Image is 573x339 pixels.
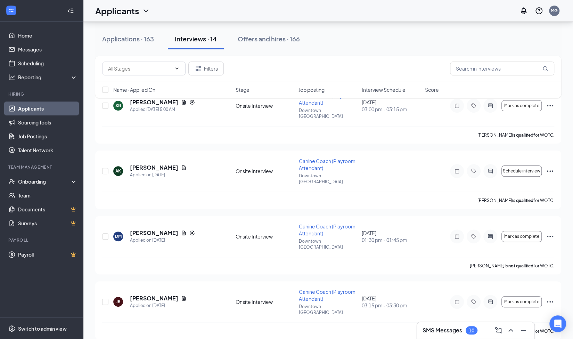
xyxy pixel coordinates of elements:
[362,86,406,93] span: Interview Schedule
[504,299,539,304] span: Mark as complete
[298,107,358,119] p: Downtown [GEOGRAPHIC_DATA]
[130,171,187,178] div: Applied on [DATE]
[18,248,77,261] a: PayrollCrown
[116,299,121,305] div: JR
[115,233,122,239] div: DM
[450,62,554,75] input: Search in interviews
[518,325,529,336] button: Minimize
[298,86,325,93] span: Job posting
[18,74,78,81] div: Reporting
[503,169,540,173] span: Schedule interview
[67,7,74,14] svg: Collapse
[130,106,195,113] div: Applied [DATE] 5:00 AM
[505,325,516,336] button: ChevronUp
[535,7,543,15] svg: QuestionInfo
[18,29,77,42] a: Home
[453,168,461,174] svg: Note
[453,234,461,239] svg: Note
[423,326,462,334] h3: SMS Messages
[142,7,150,15] svg: ChevronDown
[546,298,554,306] svg: Ellipses
[8,91,76,97] div: Hiring
[362,168,364,174] span: -
[130,237,195,244] div: Applied on [DATE]
[298,238,358,250] p: Downtown [GEOGRAPHIC_DATA]
[18,56,77,70] a: Scheduling
[501,100,542,111] button: Mark as complete
[477,197,554,203] p: [PERSON_NAME] for WOTC.
[298,173,358,185] p: Downtown [GEOGRAPHIC_DATA]
[181,296,187,301] svg: Document
[501,166,542,177] button: Schedule interview
[501,231,542,242] button: Mark as complete
[486,103,494,108] svg: ActiveChat
[453,299,461,305] svg: Note
[504,103,539,108] span: Mark as complete
[298,289,355,302] span: Canine Coach (Playroom Attendant)
[181,165,187,170] svg: Document
[130,302,187,309] div: Applied on [DATE]
[95,5,139,17] h1: Applicants
[504,234,539,239] span: Mark as complete
[469,103,478,108] svg: Tag
[8,7,15,14] svg: WorkstreamLogo
[362,106,421,113] span: 03:00 pm - 03:15 pm
[113,86,155,93] span: Name · Applied On
[486,168,494,174] svg: ActiveChat
[8,325,15,332] svg: Settings
[546,167,554,175] svg: Ellipses
[115,103,121,108] div: SB
[238,34,300,43] div: Offers and hires · 166
[194,64,203,73] svg: Filter
[102,34,154,43] div: Applications · 163
[546,102,554,110] svg: Ellipses
[189,230,195,236] svg: Reapply
[298,158,355,171] span: Canine Coach (Playroom Attendant)
[486,234,494,239] svg: ActiveChat
[18,178,72,185] div: Onboarding
[18,202,77,216] a: DocumentsCrown
[18,216,77,230] a: SurveysCrown
[130,294,178,302] h5: [PERSON_NAME]
[469,168,478,174] svg: Tag
[115,168,121,174] div: AK
[362,229,421,243] div: [DATE]
[501,296,542,307] button: Mark as complete
[362,236,421,243] span: 01:30 pm - 01:45 pm
[8,74,15,81] svg: Analysis
[512,198,533,203] b: is qualified
[18,115,77,129] a: Sourcing Tools
[130,229,178,237] h5: [PERSON_NAME]
[8,237,76,243] div: Payroll
[108,65,171,72] input: All Stages
[235,86,249,93] span: Stage
[477,132,554,138] p: [PERSON_NAME] for WOTC.
[8,164,76,170] div: Team Management
[181,230,187,236] svg: Document
[175,34,217,43] div: Interviews · 14
[18,42,77,56] a: Messages
[494,326,502,334] svg: ComposeMessage
[236,233,295,240] div: Onsite Interview
[8,178,15,185] svg: UserCheck
[546,232,554,241] svg: Ellipses
[18,129,77,143] a: Job Postings
[362,99,421,113] div: [DATE]
[188,62,224,75] button: Filter Filters
[505,263,533,268] b: is not qualified
[469,234,478,239] svg: Tag
[507,326,515,334] svg: ChevronUp
[18,143,77,157] a: Talent Network
[470,263,554,269] p: [PERSON_NAME] for WOTC.
[519,7,528,15] svg: Notifications
[542,66,548,71] svg: MagnifyingGlass
[519,326,527,334] svg: Minimize
[469,328,474,333] div: 10
[362,302,421,309] span: 03:15 pm - 03:30 pm
[18,102,77,115] a: Applicants
[18,188,77,202] a: Team
[298,304,358,315] p: Downtown [GEOGRAPHIC_DATA]
[512,132,533,138] b: is qualified
[298,92,355,106] span: Canine Coach (Playroom Attendant)
[493,325,504,336] button: ComposeMessage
